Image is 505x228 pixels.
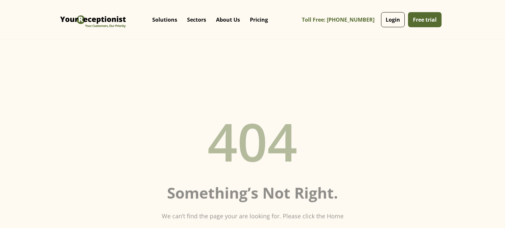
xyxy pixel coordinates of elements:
[152,16,177,23] p: Solutions
[245,10,273,30] a: Pricing
[167,184,338,202] h2: Something’s not right.
[216,16,240,23] p: About Us
[59,5,128,34] img: Virtual Receptionist - Answering Service - Call and Live Chat Receptionist - Virtual Receptionist...
[162,212,344,221] p: We can’t find the page your are looking for. Please click the Home
[147,7,182,33] div: Solutions
[182,7,211,33] div: Sectors
[207,102,298,180] h1: 404
[302,12,379,27] a: Toll Free: [PHONE_NUMBER]
[187,16,206,23] p: Sectors
[59,5,128,34] a: home
[408,12,442,27] a: Free trial
[381,12,405,27] a: Login
[211,7,245,33] div: About Us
